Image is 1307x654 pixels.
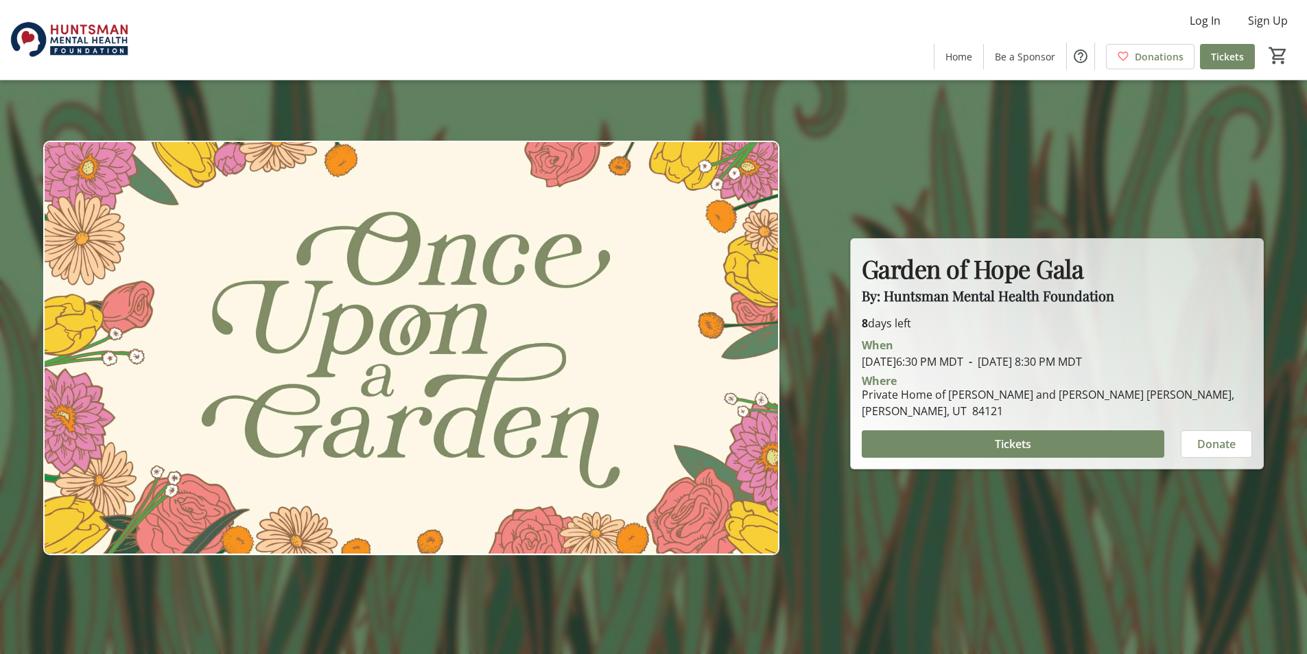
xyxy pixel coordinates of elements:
img: Huntsman Mental Health Foundation's Logo [8,5,130,74]
strong: Garden of Hope Gala [862,252,1084,285]
span: Home [945,49,972,64]
span: [DATE] 8:30 PM MDT [963,354,1082,369]
button: Help [1067,43,1094,70]
span: Sign Up [1248,12,1288,29]
div: Private Home of [PERSON_NAME] and [PERSON_NAME] [PERSON_NAME], [PERSON_NAME], UT 84121 [862,386,1252,419]
a: Be a Sponsor [984,44,1066,69]
button: Donate [1181,430,1252,458]
img: Campaign CTA Media Photo [43,141,779,555]
a: Donations [1106,44,1194,69]
button: Sign Up [1237,10,1299,32]
span: - [963,354,978,369]
div: When [862,337,893,353]
button: Cart [1266,43,1291,68]
a: Tickets [1200,44,1255,69]
button: Log In [1179,10,1232,32]
span: Tickets [995,436,1031,452]
span: Donate [1197,436,1236,452]
span: 8 [862,316,868,331]
div: Where [862,375,897,386]
span: Log In [1190,12,1221,29]
span: Be a Sponsor [995,49,1055,64]
span: Tickets [1211,49,1244,64]
a: Home [934,44,983,69]
button: Tickets [862,430,1164,458]
span: [DATE] 6:30 PM MDT [862,354,963,369]
p: days left [862,315,1252,331]
span: Donations [1135,49,1184,64]
span: By: Huntsman Mental Health Foundation [862,286,1114,305]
